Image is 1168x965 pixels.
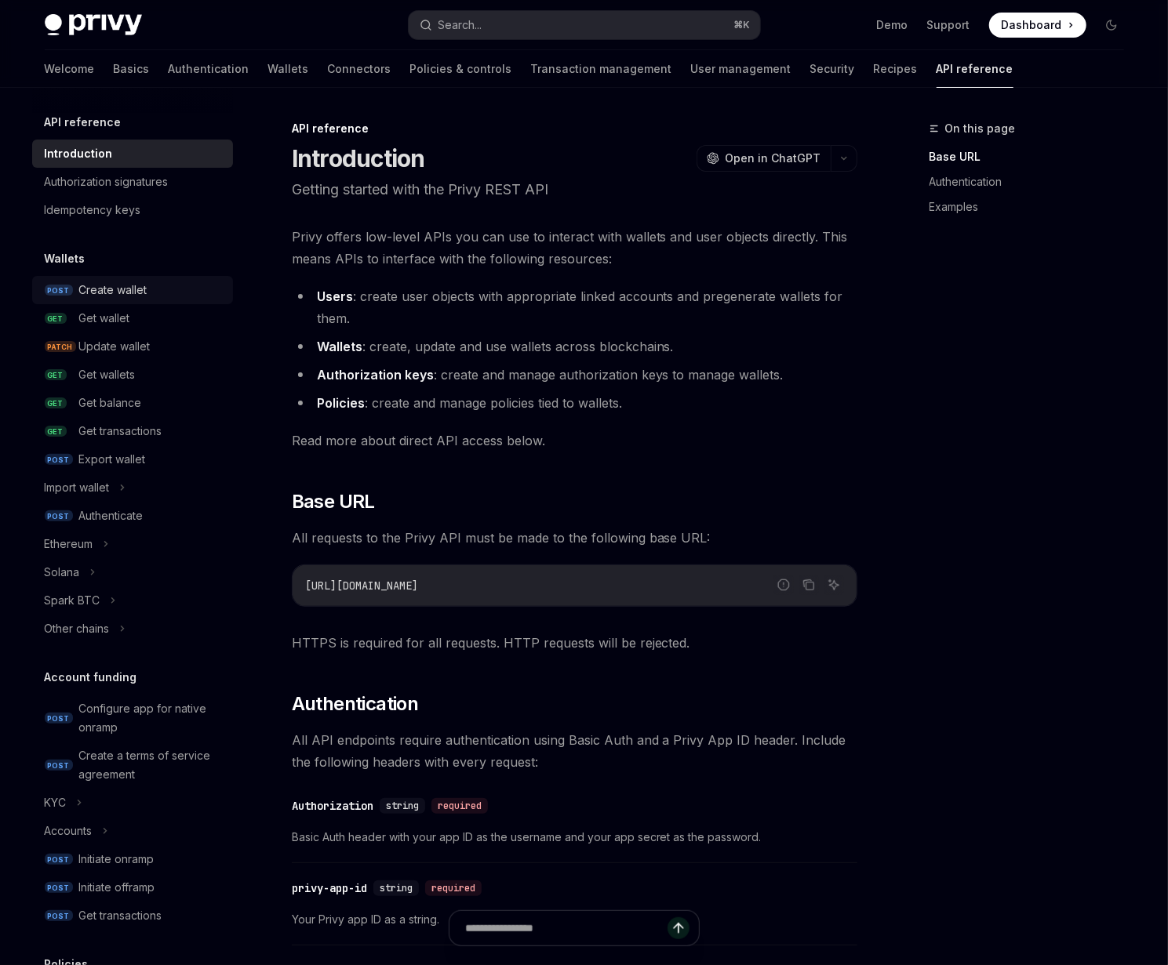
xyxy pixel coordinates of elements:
[45,793,67,812] div: KYC
[32,742,233,789] a: POSTCreate a terms of service agreement
[691,50,791,88] a: User management
[292,226,857,270] span: Privy offers low-level APIs you can use to interact with wallets and user objects directly. This ...
[930,144,1137,169] a: Base URL
[114,50,150,88] a: Basics
[799,575,819,595] button: Copy the contents from the code block
[32,873,233,902] a: POSTInitiate offramp
[45,563,80,582] div: Solana
[410,50,512,88] a: Policies & controls
[465,911,668,945] input: Ask a question...
[431,798,488,814] div: required
[45,454,73,466] span: POST
[810,50,855,88] a: Security
[328,50,391,88] a: Connectors
[292,144,425,172] h1: Introduction
[79,281,147,299] div: Create wallet
[292,285,857,329] li: : create user objects with appropriate linked accounts and pregenerate wallets for them.
[32,332,233,361] a: PATCHUpdate wallet
[32,304,233,332] a: GETGet wallet
[32,168,233,196] a: Authorization signatures
[32,558,233,586] button: Solana
[45,822,93,840] div: Accounts
[32,445,233,473] a: POSTExport wallet
[438,16,482,34] div: Search...
[668,917,690,939] button: Send message
[45,313,67,325] span: GET
[32,389,233,417] a: GETGet balance
[79,906,162,925] div: Get transactions
[32,276,233,304] a: POSTCreate wallet
[32,695,233,742] a: POSTConfigure app for native onramp
[45,50,95,88] a: Welcome
[697,145,831,172] button: Open in ChatGPT
[79,309,130,328] div: Get wallet
[45,113,122,132] h5: API reference
[32,473,233,502] button: Import wallet
[32,196,233,224] a: Idempotency keys
[45,478,110,497] div: Import wallet
[32,361,233,389] a: GETGet wallets
[45,535,93,553] div: Ethereum
[45,882,73,894] span: POST
[79,850,155,869] div: Initiate onramp
[726,151,821,166] span: Open in ChatGPT
[1002,17,1062,33] span: Dashboard
[32,586,233,615] button: Spark BTC
[45,668,137,687] h5: Account funding
[79,699,224,737] div: Configure app for native onramp
[79,394,142,412] div: Get balance
[32,417,233,445] a: GETGet transactions
[386,800,419,812] span: string
[32,902,233,930] a: POSTGet transactions
[79,450,146,469] div: Export wallet
[292,392,857,414] li: : create and manage policies tied to wallets.
[292,880,367,896] div: privy-app-id
[169,50,249,88] a: Authentication
[45,249,86,268] h5: Wallets
[292,430,857,452] span: Read more about direct API access below.
[32,530,233,558] button: Ethereum
[531,50,672,88] a: Transaction management
[45,510,73,522] span: POST
[874,50,918,88] a: Recipes
[45,713,73,724] span: POST
[45,619,110,638] div: Other chains
[45,426,67,437] span: GET
[292,336,857,357] li: : create, update and use wallets across blockchains.
[317,367,434,383] strong: Authorization keys
[989,13,1086,38] a: Dashboard
[292,527,857,549] span: All requests to the Privy API must be made to the following base URL:
[32,817,233,845] button: Accounts
[45,285,73,296] span: POST
[317,395,365,411] strong: Policies
[292,691,419,716] span: Authentication
[79,746,224,784] div: Create a terms of service agreement
[45,14,142,36] img: dark logo
[32,845,233,873] a: POSTInitiate onramp
[930,169,1137,194] a: Authentication
[773,575,794,595] button: Report incorrect code
[1099,13,1124,38] button: Toggle dark mode
[824,575,844,595] button: Ask AI
[425,880,482,896] div: required
[45,144,113,163] div: Introduction
[32,615,233,643] button: Other chains
[292,828,857,847] span: Basic Auth header with your app ID as the username and your app secret as the password.
[32,502,233,530] a: POSTAuthenticate
[79,422,162,441] div: Get transactions
[32,140,233,168] a: Introduction
[292,632,857,654] span: HTTPS is required for all requests. HTTP requests will be rejected.
[79,506,144,525] div: Authenticate
[292,364,857,386] li: : create and manage authorization keys to manage wallets.
[45,760,73,771] span: POST
[305,579,418,593] span: [URL][DOMAIN_NAME]
[79,337,151,356] div: Update wallet
[927,17,970,33] a: Support
[317,288,353,304] strong: Users
[292,798,373,814] div: Authorization
[45,397,67,409] span: GET
[45,172,169,191] div: Authorization signatures
[292,489,375,514] span: Base URL
[45,341,76,353] span: PATCH
[734,19,751,31] span: ⌘ K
